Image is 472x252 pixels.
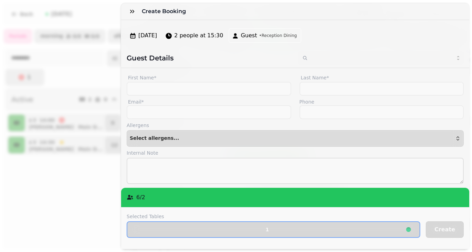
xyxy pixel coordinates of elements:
[127,149,464,156] label: Internal Note
[130,136,179,141] span: Select allergens...
[127,53,293,63] h2: Guest Details
[127,122,464,129] label: Allergens
[174,31,223,40] span: 2 people at 15:30
[127,221,420,238] button: 1
[127,213,420,220] label: Selected Tables
[136,193,145,202] p: 6 / 2
[138,31,157,40] span: [DATE]
[241,31,257,40] span: Guest
[266,227,269,232] p: 1
[259,33,297,38] span: • Reception Dining
[127,74,291,82] label: First Name*
[127,130,464,147] button: Select allergens...
[299,74,464,82] label: Last Name*
[434,227,455,232] span: Create
[127,98,291,105] label: Email*
[142,7,189,16] h3: Create Booking
[299,98,464,105] label: Phone
[426,221,464,238] button: Create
